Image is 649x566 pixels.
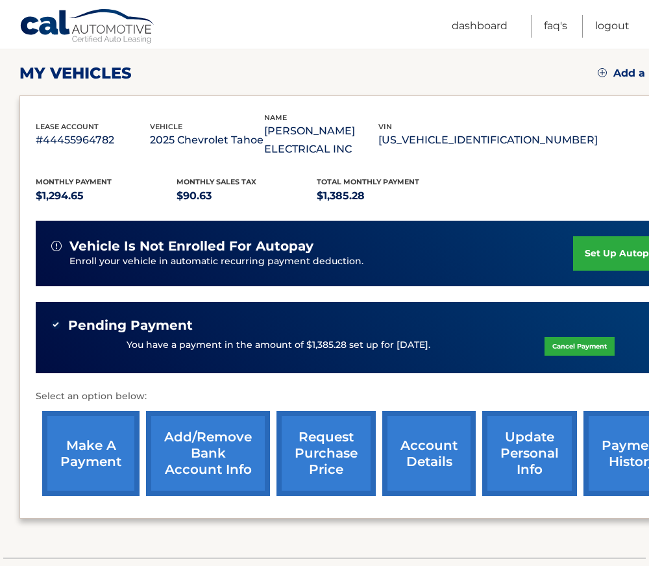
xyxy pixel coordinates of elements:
[317,187,458,205] p: $1,385.28
[69,238,313,254] span: vehicle is not enrolled for autopay
[595,15,630,38] a: Logout
[36,131,150,149] p: #44455964782
[177,187,317,205] p: $90.63
[378,122,392,131] span: vin
[127,338,430,352] p: You have a payment in the amount of $1,385.28 set up for [DATE].
[598,68,607,77] img: add.svg
[150,122,182,131] span: vehicle
[317,177,419,186] span: Total Monthly Payment
[69,254,573,269] p: Enroll your vehicle in automatic recurring payment deduction.
[378,131,598,149] p: [US_VEHICLE_IDENTIFICATION_NUMBER]
[36,177,112,186] span: Monthly Payment
[68,317,193,334] span: Pending Payment
[544,15,567,38] a: FAQ's
[51,241,62,251] img: alert-white.svg
[19,64,132,83] h2: my vehicles
[276,411,376,496] a: request purchase price
[36,122,99,131] span: lease account
[51,320,60,329] img: check-green.svg
[482,411,577,496] a: update personal info
[452,15,508,38] a: Dashboard
[36,187,177,205] p: $1,294.65
[264,122,378,158] p: [PERSON_NAME] ELECTRICAL INC
[177,177,256,186] span: Monthly sales Tax
[146,411,270,496] a: Add/Remove bank account info
[150,131,264,149] p: 2025 Chevrolet Tahoe
[264,113,287,122] span: name
[42,411,140,496] a: make a payment
[545,337,615,356] a: Cancel Payment
[382,411,476,496] a: account details
[19,8,156,46] a: Cal Automotive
